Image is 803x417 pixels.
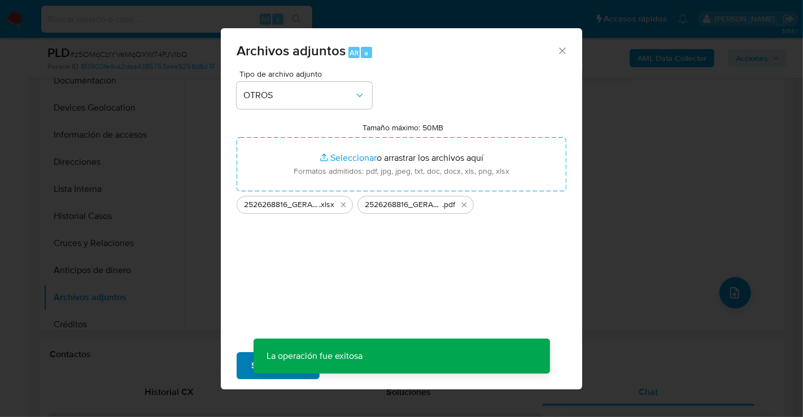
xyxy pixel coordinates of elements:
[365,199,442,210] span: 2526268816_GERARDO PLIEGO VARGAS_AGO25
[237,41,346,60] span: Archivos adjuntos
[442,199,455,210] span: .pdf
[254,339,377,374] p: La operación fue exitosa
[350,47,359,58] span: Alt
[363,122,444,133] label: Tamaño máximo: 50MB
[457,198,471,212] button: Eliminar 2526268816_GERARDO PLIEGO VARGAS_AGO25.pdf
[243,90,354,101] span: OTROS
[244,199,319,210] span: 2526268816_GERARDO PLIEGO VARGAS_AGO25
[237,352,320,379] button: Subir archivo
[319,199,334,210] span: .xlsx
[237,82,372,109] button: OTROS
[339,353,376,378] span: Cancelar
[557,45,567,55] button: Cerrar
[237,191,566,214] ul: Archivos seleccionados
[337,198,350,212] button: Eliminar 2526268816_GERARDO PLIEGO VARGAS_AGO25.xlsx
[251,353,305,378] span: Subir archivo
[364,47,368,58] span: a
[239,70,375,78] span: Tipo de archivo adjunto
